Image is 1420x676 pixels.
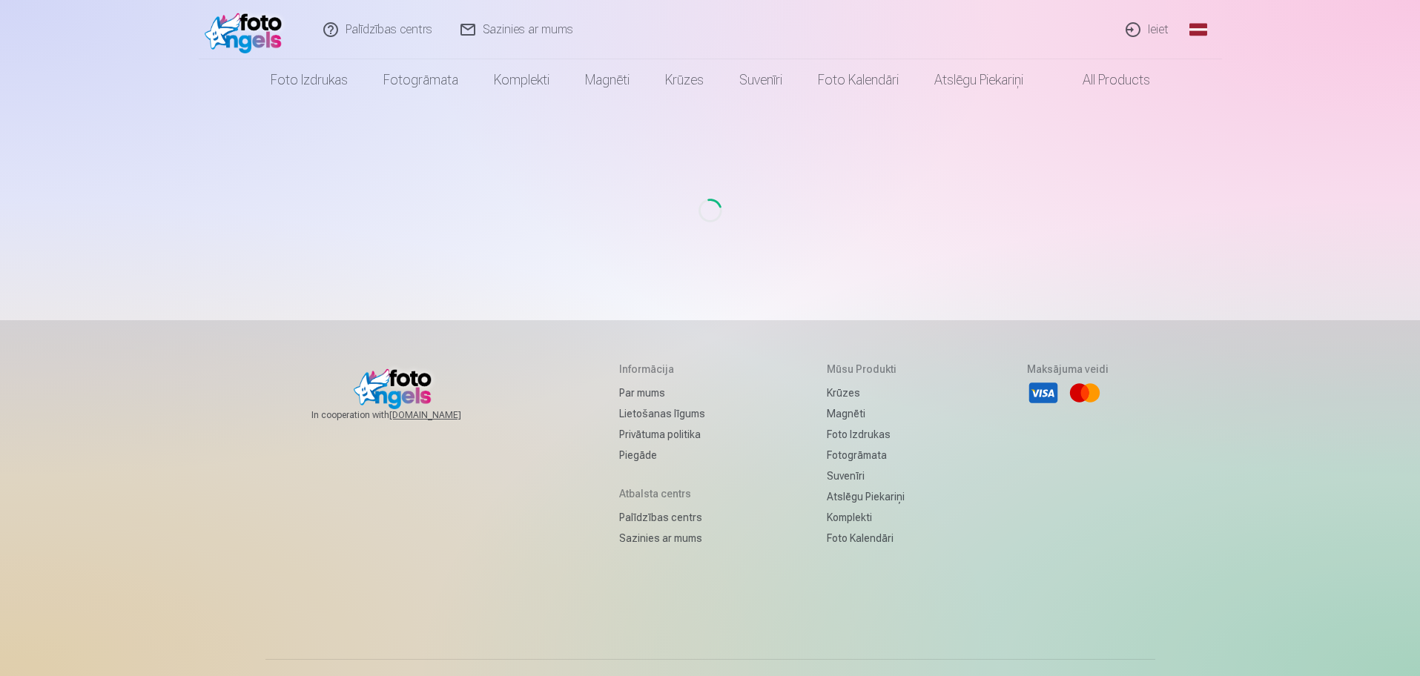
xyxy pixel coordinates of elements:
a: Magnēti [827,403,905,424]
a: Fotogrāmata [827,445,905,465]
a: All products [1041,59,1168,101]
h5: Maksājuma veidi [1027,362,1109,377]
a: Par mums [619,382,705,403]
a: Suvenīri [827,465,905,486]
a: [DOMAIN_NAME] [389,409,497,421]
a: Fotogrāmata [366,59,476,101]
h5: Atbalsta centrs [619,486,705,501]
h5: Informācija [619,362,705,377]
li: Visa [1027,377,1060,409]
a: Atslēgu piekariņi [827,486,905,507]
a: Krūzes [647,59,721,101]
a: Palīdzības centrs [619,507,705,528]
a: Komplekti [827,507,905,528]
a: Privātuma politika [619,424,705,445]
a: Atslēgu piekariņi [917,59,1041,101]
a: Foto kalendāri [827,528,905,549]
a: Foto izdrukas [253,59,366,101]
li: Mastercard [1069,377,1101,409]
a: Foto izdrukas [827,424,905,445]
h5: Mūsu produkti [827,362,905,377]
a: Krūzes [827,382,905,403]
a: Lietošanas līgums [619,403,705,424]
img: /fa1 [205,6,290,53]
a: Magnēti [567,59,647,101]
a: Piegāde [619,445,705,465]
span: In cooperation with [311,409,497,421]
a: Komplekti [476,59,567,101]
a: Sazinies ar mums [619,528,705,549]
a: Foto kalendāri [800,59,917,101]
a: Suvenīri [721,59,800,101]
